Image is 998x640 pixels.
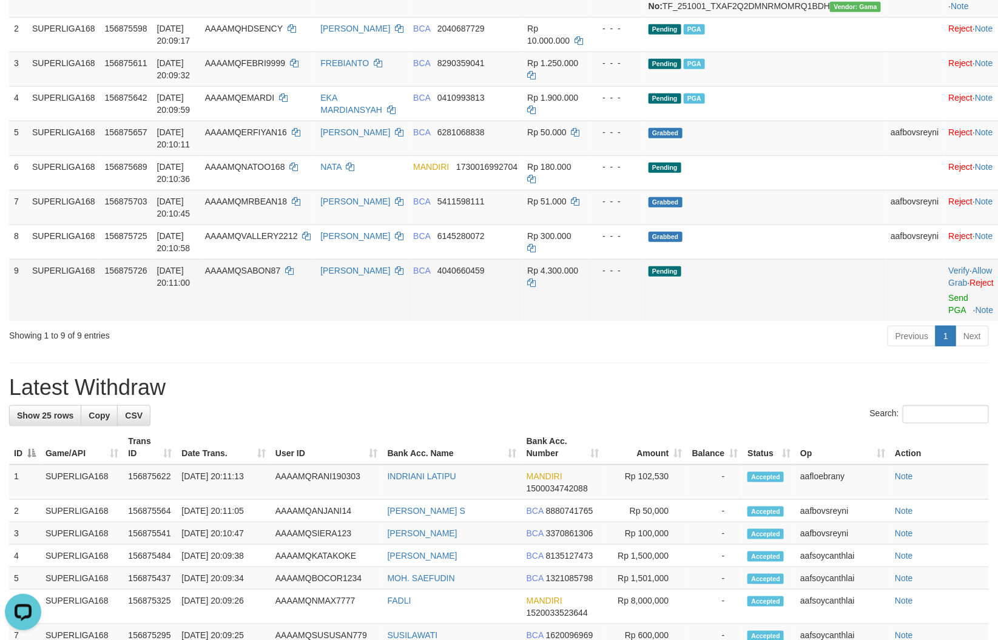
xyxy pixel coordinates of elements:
td: SUPERLIGA168 [27,121,100,155]
td: Rp 50,000 [604,500,687,522]
td: SUPERLIGA168 [27,155,100,190]
a: Send PGA [949,293,969,315]
span: BCA [527,573,544,583]
div: - - - [593,264,639,277]
a: Note [975,162,993,172]
span: BCA [527,551,544,561]
th: Action [890,430,989,465]
span: Copy 8290359041 to clipboard [437,58,485,68]
th: ID: activate to sort column descending [9,430,41,465]
span: Marked by aafsoycanthlai [684,59,705,69]
a: FADLI [388,596,411,605]
a: Note [895,630,913,640]
a: INDRIANI LATIPU [388,471,456,481]
span: MANDIRI [413,162,449,172]
a: Note [951,1,969,11]
span: [DATE] 20:09:32 [157,58,190,80]
td: 1 [9,465,41,500]
div: Showing 1 to 9 of 9 entries [9,325,406,342]
td: [DATE] 20:09:38 [177,545,271,567]
span: Copy 8880741765 to clipboard [546,506,593,516]
span: Accepted [747,529,784,539]
span: Grabbed [649,197,683,207]
a: Note [895,551,913,561]
a: [PERSON_NAME] [320,127,390,137]
span: [DATE] 20:10:11 [157,127,190,149]
a: Reject [949,93,973,103]
span: 156875725 [105,231,147,241]
td: SUPERLIGA168 [27,52,100,86]
td: Rp 8,000,000 [604,590,687,624]
span: Pending [649,163,681,173]
span: Copy 8135127473 to clipboard [546,551,593,561]
label: Search: [870,405,989,423]
a: Reject [949,197,973,206]
td: 6 [9,155,27,190]
td: SUPERLIGA168 [41,465,123,500]
td: 156875484 [123,545,177,567]
span: MANDIRI [527,471,562,481]
th: Balance: activate to sort column ascending [687,430,743,465]
span: 156875598 [105,24,147,33]
a: 1 [936,326,956,346]
td: - [687,522,743,545]
a: [PERSON_NAME] [320,24,390,33]
span: AAAAMQMRBEAN18 [205,197,287,206]
a: NATA [320,162,342,172]
a: Reject [949,24,973,33]
td: [DATE] 20:09:26 [177,590,271,624]
span: · [949,266,993,288]
div: - - - [593,230,639,242]
span: Show 25 rows [17,411,73,420]
td: 9 [9,259,27,321]
span: Pending [649,24,681,35]
a: [PERSON_NAME] [388,551,457,561]
td: Rp 100,000 [604,522,687,545]
a: Reject [949,162,973,172]
span: Accepted [747,507,784,517]
span: Rp 51.000 [527,197,567,206]
td: AAAAMQNMAX7777 [271,590,383,624]
span: Rp 4.300.000 [527,266,578,275]
span: Copy 3370861306 to clipboard [546,528,593,538]
a: Note [975,231,993,241]
a: FREBIANTO [320,58,369,68]
span: Vendor URL: https://trx31.1velocity.biz [830,2,881,12]
span: Grabbed [649,128,683,138]
td: SUPERLIGA168 [41,522,123,545]
a: Copy [81,405,118,426]
a: Note [895,471,913,481]
span: AAAAMQNATOO168 [205,162,285,172]
a: [PERSON_NAME] S [388,506,465,516]
td: 156875622 [123,465,177,500]
td: [DATE] 20:11:05 [177,500,271,522]
td: SUPERLIGA168 [41,567,123,590]
div: - - - [593,195,639,207]
span: Marked by aafsoycanthlai [684,93,705,104]
span: BCA [413,127,430,137]
th: Trans ID: activate to sort column ascending [123,430,177,465]
span: PGA [684,24,705,35]
a: EKA MARDIANSYAH [320,93,382,115]
td: 3 [9,522,41,545]
a: Note [895,596,913,605]
span: Copy 1321085798 to clipboard [546,573,593,583]
span: AAAAMQVALLERY2212 [205,231,298,241]
div: - - - [593,92,639,104]
td: SUPERLIGA168 [27,86,100,121]
a: Reject [949,231,973,241]
span: BCA [527,528,544,538]
td: aafsoycanthlai [795,590,890,624]
a: [PERSON_NAME] [320,266,390,275]
span: [DATE] 20:10:45 [157,197,190,218]
span: 156875611 [105,58,147,68]
th: User ID: activate to sort column ascending [271,430,383,465]
td: SUPERLIGA168 [27,224,100,259]
td: [DATE] 20:10:47 [177,522,271,545]
span: [DATE] 20:11:00 [157,266,190,288]
th: Op: activate to sort column ascending [795,430,890,465]
span: Copy 0410993813 to clipboard [437,93,485,103]
div: - - - [593,57,639,69]
span: Copy 5411598111 to clipboard [437,197,485,206]
a: Next [956,326,989,346]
